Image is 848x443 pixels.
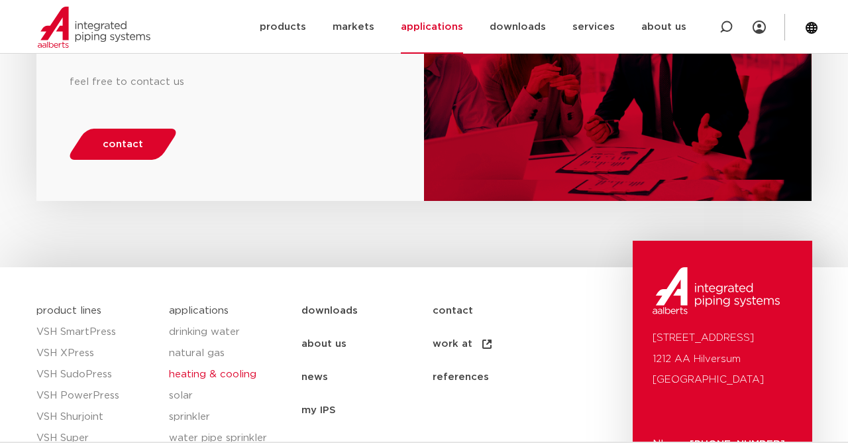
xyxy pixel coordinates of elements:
[169,433,267,443] font: water pipe sprinkler
[169,364,288,385] a: heating & cooling
[169,306,229,316] a: applications
[70,77,184,87] font: feel free to contact us
[169,327,240,337] font: drinking water
[490,22,546,32] font: downloads
[401,22,463,32] font: applications
[260,22,306,32] font: products
[169,407,288,428] a: sprinkler
[301,361,433,394] a: news
[36,412,103,422] font: VSH Shurjoint
[169,391,193,401] font: solar
[301,294,433,328] a: downloads
[169,348,225,358] font: natural gas
[66,129,180,160] a: contact
[653,333,754,343] font: [STREET_ADDRESS]
[169,343,288,364] a: natural gas
[36,343,156,364] a: VSH XPress
[653,375,764,385] font: [GEOGRAPHIC_DATA]
[433,294,564,328] a: contact
[36,385,156,407] a: VSH PowerPress
[36,364,156,385] a: VSH SudoPress
[36,322,156,343] a: VSH SmartPress
[653,354,741,364] font: 1212 AA Hilversum
[301,328,433,361] a: about us
[36,306,101,316] a: product lines
[301,394,433,427] a: my IPS
[301,372,328,382] font: news
[36,407,156,428] a: VSH Shurjoint
[301,405,336,415] font: my IPS
[572,22,615,32] font: services
[169,385,288,407] a: solar
[103,139,143,149] font: contact
[36,433,89,443] font: VSH Super
[36,391,119,401] font: VSH PowerPress
[301,306,358,316] font: downloads
[433,339,472,349] font: work at
[169,322,288,343] a: drinking water
[433,361,564,394] a: references
[169,412,210,422] font: sprinkler
[301,294,627,427] nav: Menu
[36,369,112,379] font: VSH SudoPress
[333,22,374,32] font: markets
[36,348,94,358] font: VSH XPress
[433,328,564,361] a: work at
[301,339,346,349] font: about us
[433,372,489,382] font: references
[641,22,686,32] font: about us
[36,327,116,337] font: VSH SmartPress
[433,306,473,316] font: contact
[169,369,256,379] font: heating & cooling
